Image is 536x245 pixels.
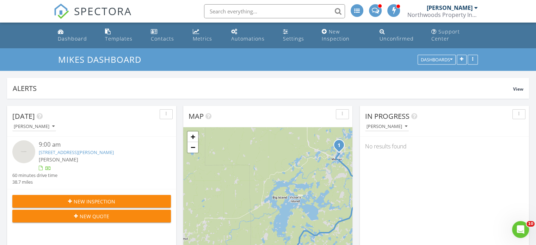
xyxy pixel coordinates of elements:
div: 9:00 am [39,140,158,149]
div: Templates [105,35,133,42]
div: No results found [360,137,529,156]
div: [PERSON_NAME] [427,4,473,11]
a: Mikes Dashboard [58,54,147,65]
button: New Inspection [12,195,171,208]
div: Settings [283,35,304,42]
span: [PERSON_NAME] [39,156,78,163]
a: Unconfirmed [376,25,423,45]
div: Unconfirmed [379,35,413,42]
div: Alerts [13,84,513,93]
a: Contacts [148,25,185,45]
button: [PERSON_NAME] [365,122,409,131]
div: [PERSON_NAME] [366,124,407,129]
span: New Inspection [74,198,115,205]
div: [PERSON_NAME] [14,124,55,129]
div: Automations [231,35,265,42]
a: SPECTORA [54,10,132,24]
div: New Inspection [322,28,350,42]
div: 5523N East Echo Lake Rd, Mercer, WI 54547 [339,145,343,149]
iframe: Intercom live chat [512,221,529,238]
a: Zoom in [187,131,198,142]
a: Dashboard [55,25,97,45]
input: Search everything... [204,4,345,18]
span: SPECTORA [74,4,132,18]
span: View [513,86,523,92]
a: 9:00 am [STREET_ADDRESS][PERSON_NAME] [PERSON_NAME] 60 minutes drive time 38.7 miles [12,140,171,185]
div: 38.7 miles [12,179,57,185]
div: Dashboard [58,35,87,42]
a: [STREET_ADDRESS][PERSON_NAME] [39,149,114,155]
i: 1 [338,143,340,148]
a: Settings [280,25,313,45]
div: Northwoods Property Inspections [407,11,478,18]
div: Support Center [431,28,460,42]
span: 10 [526,221,535,227]
a: Zoom out [187,142,198,153]
a: Support Center [428,25,481,45]
div: Metrics [193,35,212,42]
span: In Progress [365,111,409,121]
span: [DATE] [12,111,35,121]
div: Dashboards [421,57,452,62]
a: Automations (Advanced) [228,25,275,45]
a: Metrics [190,25,223,45]
span: New Quote [80,213,109,220]
div: 60 minutes drive time [12,172,57,179]
a: New Inspection [319,25,371,45]
button: New Quote [12,210,171,222]
a: Templates [102,25,142,45]
img: The Best Home Inspection Software - Spectora [54,4,69,19]
img: streetview [12,140,35,163]
button: [PERSON_NAME] [12,122,56,131]
span: Map [189,111,204,121]
button: Dashboards [418,55,456,65]
div: Contacts [151,35,174,42]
